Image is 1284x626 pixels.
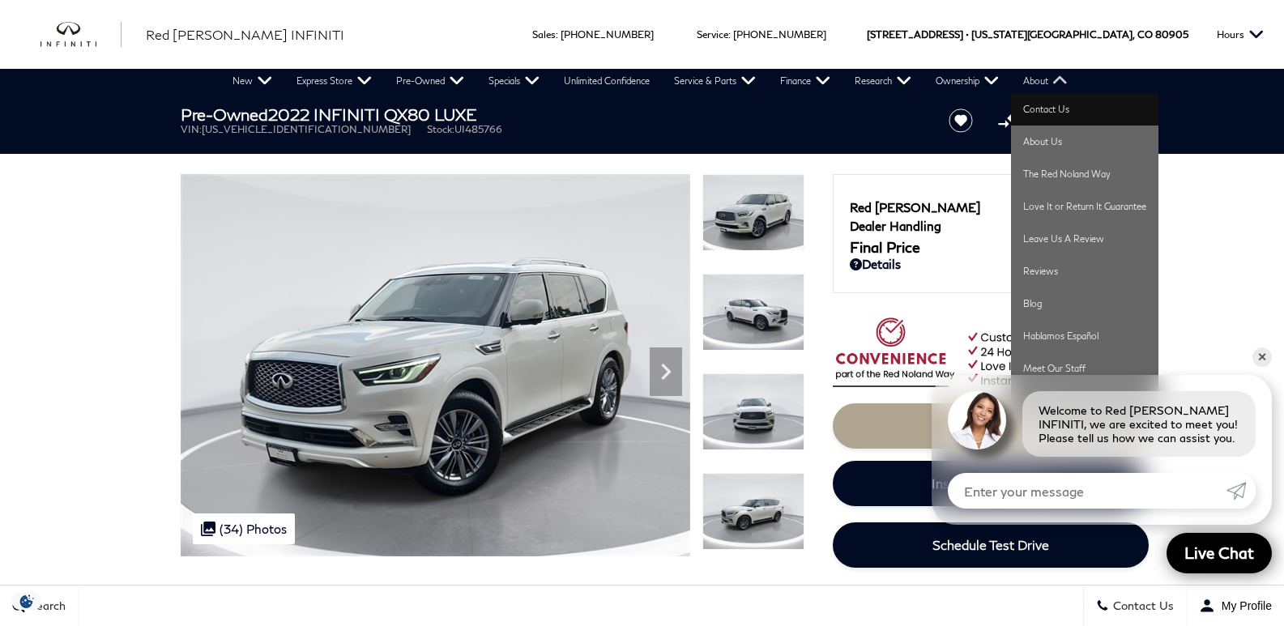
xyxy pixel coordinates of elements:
a: Red [PERSON_NAME] $33,989 [850,200,1132,215]
a: Specials [476,69,552,93]
span: Live Chat [1176,543,1262,563]
h1: 2022 INFINITI QX80 LUXE [181,105,922,123]
strong: Pre-Owned [181,104,268,124]
span: Dealer Handling [850,219,1102,233]
span: : [556,28,558,40]
a: Express Store [284,69,384,93]
a: Ownership [924,69,1011,93]
img: Used 2022 Moonstone White INFINITI LUXE image 1 [702,174,804,251]
div: (34) Photos [193,513,295,544]
a: [PHONE_NUMBER] [561,28,654,40]
a: Instant Trade Value [833,461,1145,506]
a: Pre-Owned [384,69,476,93]
a: Leave Us A Review [1011,223,1158,255]
img: Used 2022 Moonstone White INFINITI LUXE image 2 [702,274,804,351]
span: Contact Us [1109,599,1174,613]
a: Unlimited Confidence [552,69,662,93]
a: Start Your Deal [833,403,1149,449]
button: Save vehicle [943,108,979,134]
button: Open user profile menu [1187,586,1284,626]
a: [STREET_ADDRESS] • [US_STATE][GEOGRAPHIC_DATA], CO 80905 [867,28,1188,40]
span: Red [PERSON_NAME] [850,200,1084,215]
a: infiniti [41,22,122,48]
span: Sales [532,28,556,40]
img: Agent profile photo [948,391,1006,449]
img: Used 2022 Moonstone White INFINITI LUXE image 3 [702,373,804,450]
span: UI485766 [454,123,502,135]
span: : [728,28,731,40]
img: Opt-Out Icon [8,593,45,610]
a: Finance [768,69,842,93]
span: My Profile [1215,599,1272,612]
a: New [220,69,284,93]
img: Used 2022 Moonstone White INFINITI LUXE image 4 [702,473,804,550]
a: Hablamos Español [1011,320,1158,352]
span: [US_VEHICLE_IDENTIFICATION_NUMBER] [202,123,411,135]
span: Service [697,28,728,40]
a: Blog [1011,287,1158,320]
section: Click to Open Cookie Consent Modal [8,593,45,610]
span: Stock: [427,123,454,135]
a: Schedule Test Drive [833,522,1149,568]
a: [PHONE_NUMBER] [733,28,826,40]
span: Schedule Test Drive [932,537,1049,552]
a: Red [PERSON_NAME] INFINITI [146,25,344,45]
a: Meet Our Staff [1011,352,1158,385]
a: Submit [1226,473,1256,509]
a: Details [850,257,1132,271]
img: INFINITI [41,22,122,48]
span: VIN: [181,123,202,135]
span: Search [25,599,66,613]
div: Welcome to Red [PERSON_NAME] INFINITI, we are excited to meet you! Please tell us how we can assi... [1022,391,1256,457]
button: Compare Vehicle [996,109,1020,133]
a: Final Price $34,678 [850,237,1132,257]
a: The Red Noland Way [1011,158,1158,190]
a: About Us [1011,126,1158,158]
a: Live Chat [1167,533,1272,573]
a: About [1011,69,1080,93]
a: Dealer Handling $689 [850,219,1132,233]
input: Enter your message [948,473,1226,509]
a: Research [842,69,924,93]
a: Service & Parts [662,69,768,93]
a: Reviews [1011,255,1158,287]
span: Final Price [850,238,1066,256]
a: Contact Us [1011,93,1158,126]
nav: Main Navigation [220,69,1080,93]
span: Red [PERSON_NAME] INFINITI [146,27,344,42]
div: Next [650,347,682,396]
a: Love It or Return It Guarantee [1011,190,1158,223]
img: Used 2022 Moonstone White INFINITI LUXE image 1 [181,174,690,556]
